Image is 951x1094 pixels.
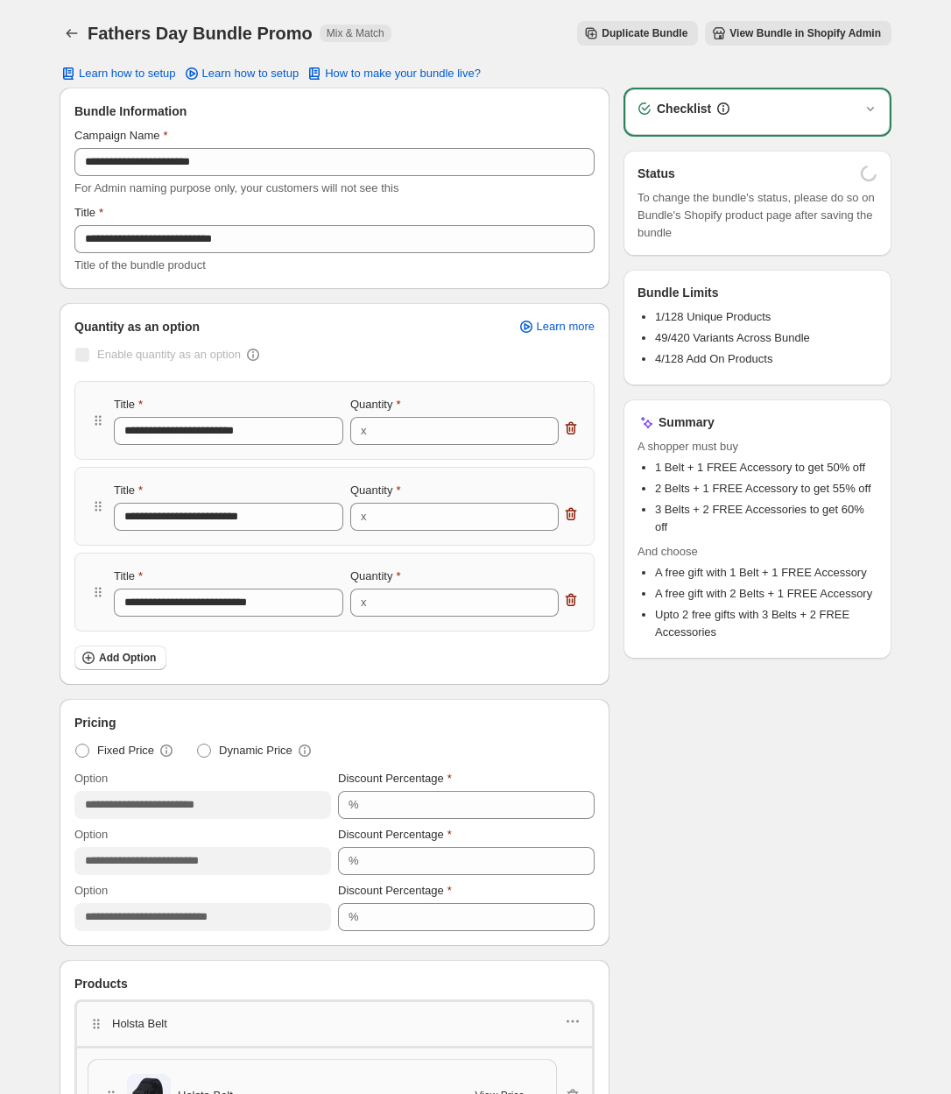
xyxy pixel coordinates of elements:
[350,396,400,413] label: Quantity
[350,568,400,585] label: Quantity
[74,882,108,900] label: Option
[74,204,103,222] label: Title
[114,482,143,499] label: Title
[74,646,166,670] button: Add Option
[507,314,605,339] a: Learn more
[361,508,367,526] div: x
[638,189,877,242] span: To change the bundle's status, please do so on Bundle's Shopify product page after saving the bundle
[361,594,367,611] div: x
[655,331,810,344] span: 49/420 Variants Across Bundle
[705,21,891,46] button: View Bundle in Shopify Admin
[97,742,154,759] span: Fixed Price
[350,482,400,499] label: Quantity
[325,67,481,81] span: How to make your bundle live?
[655,501,877,536] li: 3 Belts + 2 FREE Accessories to get 60% off
[349,852,359,870] div: %
[349,796,359,814] div: %
[74,102,187,120] span: Bundle Information
[74,714,116,731] span: Pricing
[659,413,715,431] h3: Summary
[74,258,206,272] span: Title of the bundle product
[655,310,771,323] span: 1/128 Unique Products
[88,23,313,44] h1: Fathers Day Bundle Promo
[74,826,108,843] label: Option
[602,26,687,40] span: Duplicate Bundle
[74,770,108,787] label: Option
[49,61,187,86] button: Learn how to setup
[638,543,877,561] span: And choose
[338,770,452,787] label: Discount Percentage
[655,606,877,641] li: Upto 2 free gifts with 3 Belts + 2 FREE Accessories
[202,67,299,81] span: Learn how to setup
[638,165,675,182] h3: Status
[638,438,877,455] span: A shopper must buy
[74,318,200,335] span: Quantity as an option
[74,181,398,194] span: For Admin naming purpose only, your customers will not see this
[114,396,143,413] label: Title
[537,320,595,334] span: Learn more
[361,422,367,440] div: x
[114,568,143,585] label: Title
[97,348,241,361] span: Enable quantity as an option
[327,26,384,40] span: Mix & Match
[295,61,491,86] button: How to make your bundle live?
[577,21,698,46] button: Duplicate Bundle
[655,585,877,603] li: A free gift with 2 Belts + 1 FREE Accessory
[219,742,292,759] span: Dynamic Price
[638,284,719,301] h3: Bundle Limits
[729,26,881,40] span: View Bundle in Shopify Admin
[173,61,310,86] a: Learn how to setup
[655,352,772,365] span: 4/128 Add On Products
[655,480,877,498] li: 2 Belts + 1 FREE Accessory to get 55% off
[655,564,877,582] li: A free gift with 1 Belt + 1 FREE Accessory
[338,826,452,843] label: Discount Percentage
[338,882,452,900] label: Discount Percentage
[74,975,128,992] span: Products
[112,1015,167,1033] p: Holsta Belt
[74,127,168,145] label: Campaign Name
[655,459,877,476] li: 1 Belt + 1 FREE Accessory to get 50% off
[99,651,156,665] span: Add Option
[60,21,84,46] button: Back
[349,908,359,926] div: %
[657,100,711,117] h3: Checklist
[79,67,176,81] span: Learn how to setup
